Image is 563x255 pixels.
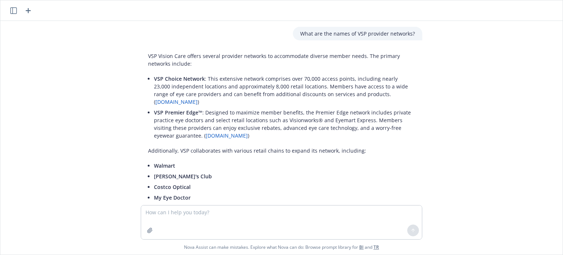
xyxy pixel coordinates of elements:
span: VSP Premier Edge™ [154,109,202,116]
p: VSP Vision Care offers several provider networks to accommodate diverse member needs. The primary... [148,52,415,68]
a: [DOMAIN_NAME] [206,132,248,139]
span: My Eye Doctor [154,194,191,201]
a: BI [359,244,364,250]
a: [DOMAIN_NAME] [155,98,198,105]
p: : This extensive network comprises over 70,000 access points, including nearly 23,000 independent... [154,75,415,106]
a: TR [374,244,379,250]
span: Nova Assist can make mistakes. Explore what Nova can do: Browse prompt library for and [3,240,560,255]
span: Costco Optical [154,183,191,190]
p: : Designed to maximize member benefits, the Premier Edge network includes private practice eye do... [154,109,415,139]
span: VSP Choice Network [154,75,205,82]
p: Additionally, VSP collaborates with various retail chains to expand its network, including: [148,147,415,154]
span: Walmart [154,162,175,169]
p: What are the names of VSP provider networks? [300,30,415,37]
span: [PERSON_NAME]'s Club [154,173,212,180]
